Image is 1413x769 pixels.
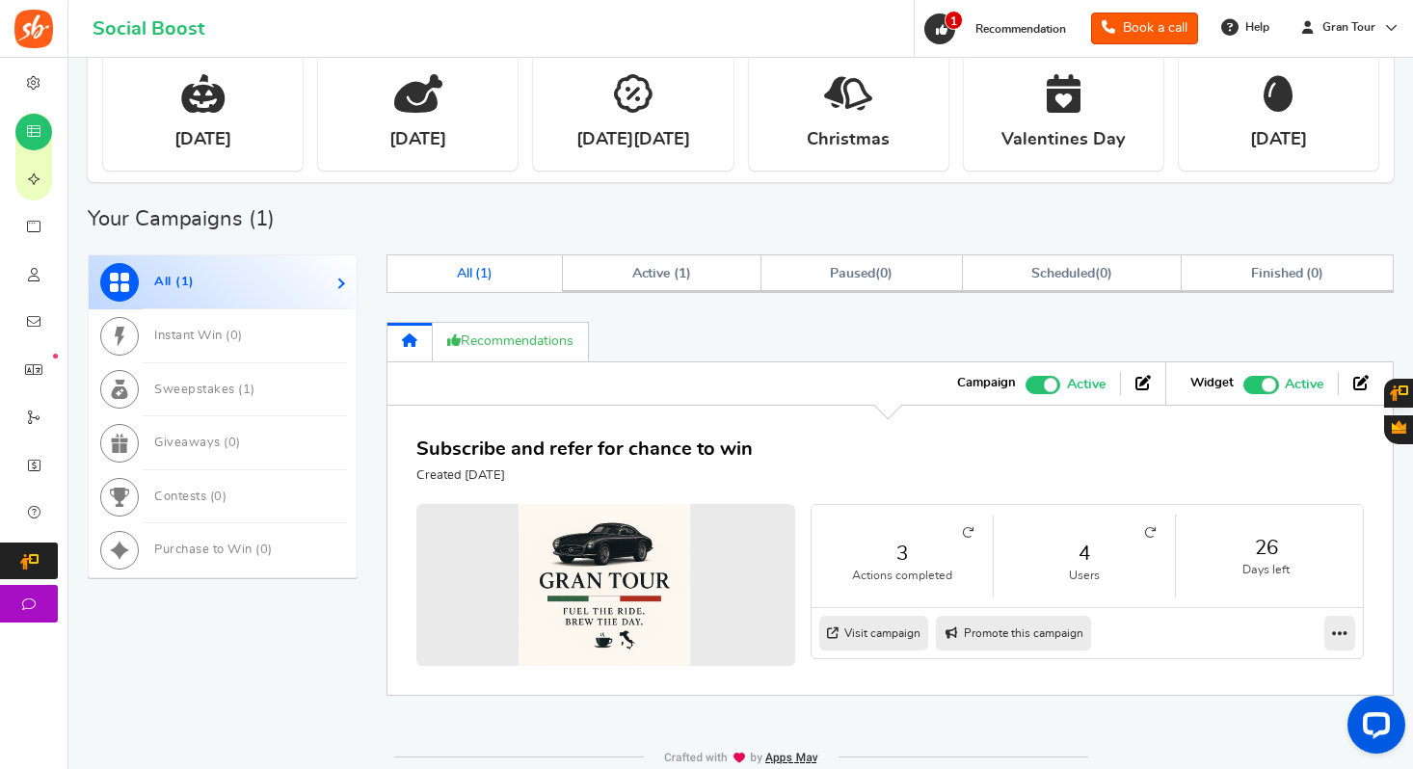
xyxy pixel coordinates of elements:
small: Users [1013,568,1156,584]
strong: [DATE] [389,128,446,152]
small: Days left [1195,562,1339,578]
span: 0 [260,544,269,556]
strong: Christmas [807,128,890,152]
li: 26 [1176,515,1358,597]
span: 0 [228,437,237,449]
small: Actions completed [831,568,973,584]
span: 1 [181,276,190,288]
button: Gratisfaction [1384,415,1413,444]
span: 1 [679,267,686,280]
span: 1 [243,384,252,396]
img: img-footer.webp [663,752,819,764]
span: Instant Win ( ) [154,330,243,342]
span: 0 [1100,267,1107,280]
a: Recommendations [433,322,589,361]
a: Visit campaign [819,616,928,650]
span: 1 [255,208,268,229]
span: Gratisfaction [1392,420,1406,434]
li: Widget activated [1176,372,1339,395]
span: Purchase to Win ( ) [154,544,273,556]
a: 4 [1013,540,1156,568]
span: All ( ) [457,267,493,280]
span: Active [1285,374,1323,395]
span: Sweepstakes ( ) [154,384,255,396]
strong: [DATE] [174,128,231,152]
strong: Widget [1190,375,1234,392]
span: Paused [830,267,875,280]
span: ( ) [1031,267,1111,280]
em: New [53,354,58,358]
span: ( ) [830,267,893,280]
h1: Social Boost [93,18,204,40]
span: Active [1067,374,1106,395]
img: Social Boost [14,10,53,48]
a: Subscribe and refer for chance to win [416,439,753,459]
strong: [DATE] [1250,128,1307,152]
a: Promote this campaign [936,616,1091,650]
span: Recommendation [975,23,1066,35]
strong: [DATE][DATE] [576,128,690,152]
p: Created [DATE] [416,467,753,485]
iframe: LiveChat chat widget [1332,688,1413,769]
span: Help [1240,19,1269,36]
span: Active ( ) [632,267,692,280]
span: Giveaways ( ) [154,437,241,449]
a: 3 [831,540,973,568]
span: Contests ( ) [154,491,227,503]
span: 0 [1311,267,1319,280]
span: 0 [880,267,888,280]
span: 1 [480,267,488,280]
h2: Your Campaigns ( ) [88,209,275,228]
a: Help [1213,12,1279,42]
a: Book a call [1091,13,1198,44]
span: Finished ( ) [1251,267,1323,280]
span: Gran Tour [1315,19,1383,36]
strong: Campaign [957,375,1016,392]
span: 0 [214,491,223,503]
a: 1 Recommendation [922,13,1076,44]
span: All ( ) [154,276,195,288]
strong: Valentines Day [1001,128,1125,152]
span: 1 [945,11,963,30]
span: 0 [230,330,239,342]
span: Scheduled [1031,267,1095,280]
